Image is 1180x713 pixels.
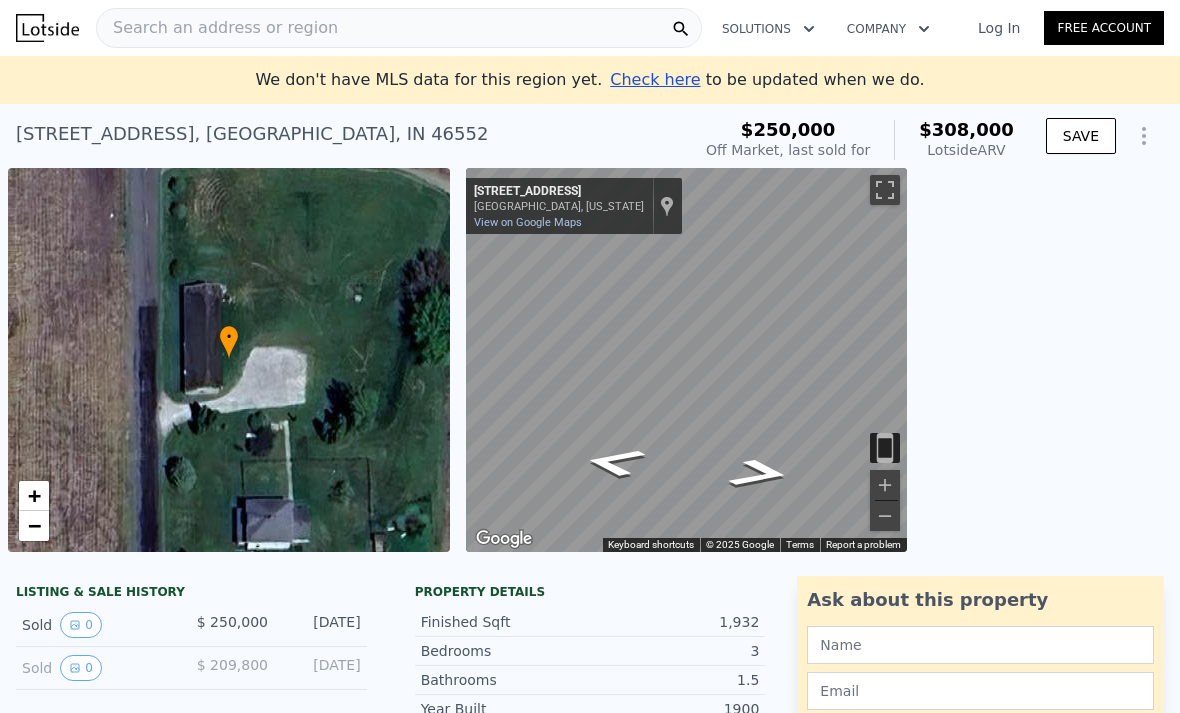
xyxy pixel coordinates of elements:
button: Zoom in [870,470,900,500]
button: Zoom out [870,501,900,531]
span: $ 250,000 [197,614,268,630]
span: $ 209,800 [197,657,268,673]
a: Log In [954,18,1044,38]
span: − [28,513,41,538]
div: [STREET_ADDRESS] [474,184,644,200]
div: Map [466,168,908,552]
span: Check here [610,70,700,89]
div: Property details [415,584,766,600]
span: + [28,483,41,508]
div: [STREET_ADDRESS] , [GEOGRAPHIC_DATA] , IN 46552 [16,120,488,148]
div: LISTING & SALE HISTORY [16,584,367,604]
span: $250,000 [741,119,836,140]
div: [GEOGRAPHIC_DATA], [US_STATE] [474,200,644,213]
a: Zoom out [19,511,49,541]
div: Bedrooms [421,641,590,661]
button: View historical data [60,655,102,681]
path: Go North, Tamarack Rd [556,440,672,484]
button: Toggle fullscreen view [870,175,900,205]
span: Search an address or region [97,16,338,40]
button: Show Options [1124,116,1164,156]
div: 1.5 [590,670,759,690]
div: 1,932 [590,612,759,632]
a: Free Account [1044,11,1164,45]
div: [DATE] [284,655,361,681]
button: Toggle motion tracking [870,433,900,463]
button: Solutions [706,11,831,47]
div: Finished Sqft [421,612,590,632]
div: Bathrooms [421,670,590,690]
a: Zoom in [19,481,49,511]
span: © 2025 Google [706,539,774,550]
span: • [219,328,239,346]
a: View on Google Maps [474,216,582,229]
a: Report a problem [826,539,901,550]
div: Sold [22,655,175,681]
button: SAVE [1046,118,1116,154]
span: $308,000 [919,119,1014,140]
button: Keyboard shortcuts [608,538,694,552]
div: Ask about this property [807,586,1154,614]
input: Email [807,672,1154,710]
a: Open this area in Google Maps (opens a new window) [471,526,537,552]
a: Show location on map [660,195,674,217]
div: Sold [22,612,175,638]
div: • [219,325,239,360]
path: Go South, Tamarack Rd [702,452,818,496]
button: View historical data [60,612,102,638]
img: Google [471,526,537,552]
input: Name [807,626,1154,664]
div: [DATE] [284,612,361,638]
div: Off Market, last sold for [706,140,870,160]
div: We don't have MLS data for this region yet. [255,68,924,92]
img: Lotside [16,14,79,42]
a: Terms (opens in new tab) [786,539,814,550]
div: to be updated when we do. [610,68,924,92]
div: Street View [466,168,908,552]
button: Company [831,11,946,47]
div: Lotside ARV [919,140,1014,160]
div: 3 [590,641,759,661]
